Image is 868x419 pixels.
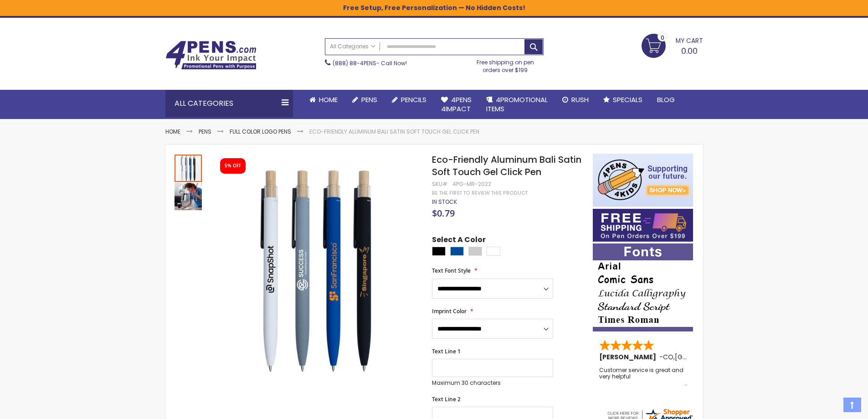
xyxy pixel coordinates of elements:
[230,128,291,135] a: Full Color Logo Pens
[487,247,500,256] div: White
[593,243,693,331] img: font-personalization-examples
[432,379,553,387] p: Maximum 30 characters
[325,39,380,54] a: All Categories
[333,59,376,67] a: (888) 88-4PENS
[659,352,742,362] span: - ,
[432,307,467,315] span: Imprint Color
[432,267,471,274] span: Text Font Style
[663,352,673,362] span: CO
[555,90,596,110] a: Rush
[661,33,664,42] span: 0
[212,167,420,375] img: Eco-Friendly Aluminum Bali Satin Soft Touch Gel Click Pen
[225,163,241,169] div: 5% OFF
[319,95,338,104] span: Home
[199,128,211,135] a: Pens
[165,128,180,135] a: Home
[486,95,548,114] span: 4PROMOTIONAL ITEMS
[593,209,693,242] img: Free shipping on orders over $199
[650,90,682,110] a: Blog
[432,190,528,197] a: Be the first to review this product
[165,41,257,70] img: 4Pens Custom Pens and Promotional Products
[681,45,698,57] span: 0.00
[596,90,650,110] a: Specials
[432,207,455,219] span: $0.79
[657,95,675,104] span: Blog
[175,154,203,182] div: Eco-Friendly Aluminum Bali Satin Soft Touch Gel Click Pen
[593,154,693,207] img: 4pens 4 kids
[345,90,385,110] a: Pens
[468,247,482,256] div: Grey Light
[432,198,457,206] span: In stock
[571,95,589,104] span: Rush
[843,398,861,412] a: Top
[309,128,479,135] li: Eco-Friendly Aluminum Bali Satin Soft Touch Gel Click Pen
[361,95,377,104] span: Pens
[333,59,407,67] span: - Call Now!
[434,90,479,119] a: 4Pens4impact
[479,90,555,119] a: 4PROMOTIONALITEMS
[452,181,491,188] div: 4PG-MR-2022
[432,235,486,247] span: Select A Color
[432,347,461,355] span: Text Line 1
[175,182,202,210] div: Eco-Friendly Aluminum Bali Satin Soft Touch Gel Click Pen
[432,247,446,256] div: Black
[401,95,426,104] span: Pencils
[642,34,703,57] a: 0.00 0
[432,153,581,178] span: Eco-Friendly Aluminum Bali Satin Soft Touch Gel Click Pen
[432,180,449,188] strong: SKU
[675,352,742,362] span: [GEOGRAPHIC_DATA]
[450,247,464,256] div: Dark Blue
[385,90,434,110] a: Pencils
[613,95,642,104] span: Specials
[165,90,293,117] div: All Categories
[599,352,659,362] span: [PERSON_NAME]
[432,198,457,206] div: Availability
[467,55,544,73] div: Free shipping on pen orders over $199
[599,367,688,387] div: Customer service is great and very helpful
[441,95,472,114] span: 4Pens 4impact
[175,183,202,210] img: Eco-Friendly Aluminum Bali Satin Soft Touch Gel Click Pen
[330,43,375,50] span: All Categories
[302,90,345,110] a: Home
[432,395,461,403] span: Text Line 2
